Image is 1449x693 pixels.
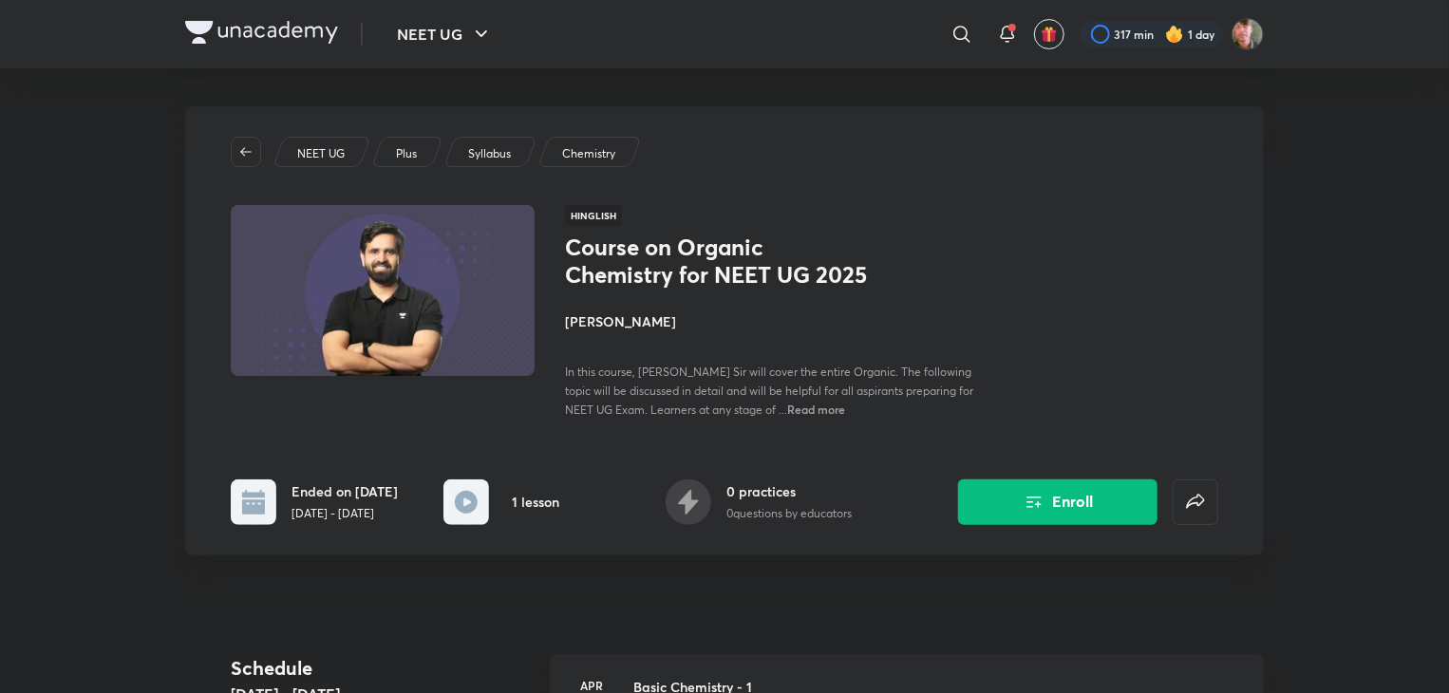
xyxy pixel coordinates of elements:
p: Syllabus [468,145,511,162]
p: Chemistry [562,145,615,162]
img: Company Logo [185,21,338,44]
span: In this course, [PERSON_NAME] Sir will cover the entire Organic. The following topic will be disc... [565,365,973,417]
p: Plus [396,145,417,162]
a: Plus [393,145,421,162]
p: [DATE] - [DATE] [292,505,398,522]
img: Ravii [1232,18,1264,50]
button: NEET UG [386,15,504,53]
span: Hinglish [565,205,622,226]
h6: Ended on [DATE] [292,481,398,501]
h6: 0 practices [726,481,852,501]
a: Syllabus [465,145,515,162]
img: streak [1165,25,1184,44]
img: Thumbnail [228,203,537,378]
span: Read more [787,402,845,417]
a: Company Logo [185,21,338,48]
img: avatar [1041,26,1058,43]
h4: [PERSON_NAME] [565,311,990,331]
h1: Course on Organic Chemistry for NEET UG 2025 [565,234,875,289]
button: avatar [1034,19,1064,49]
h4: Schedule [231,654,535,683]
button: Enroll [958,479,1157,525]
p: 0 questions by educators [726,505,852,522]
h6: 1 lesson [512,492,559,512]
a: NEET UG [294,145,348,162]
a: Chemistry [559,145,619,162]
p: NEET UG [297,145,345,162]
button: false [1173,479,1218,525]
